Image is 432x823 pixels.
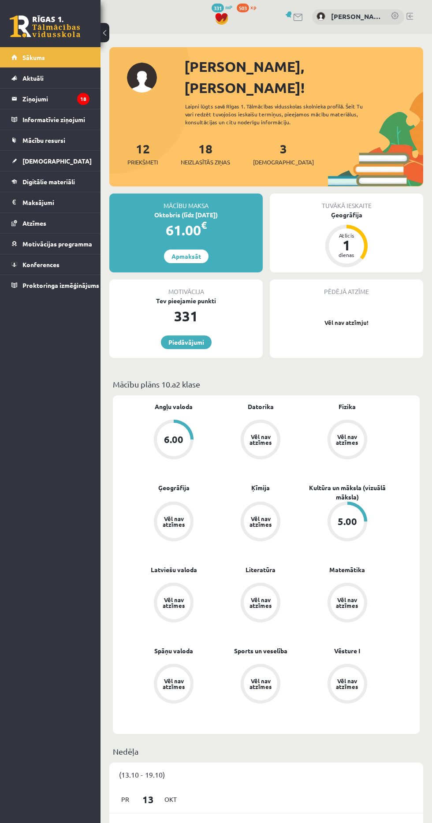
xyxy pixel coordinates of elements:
[161,597,186,608] div: Vēl nav atzīmes
[333,252,360,257] div: dienas
[248,402,274,411] a: Datorika
[270,194,423,210] div: Tuvākā ieskaite
[109,279,263,296] div: Motivācija
[161,516,186,527] div: Vēl nav atzīmes
[113,745,420,757] p: Nedēļa
[161,335,212,349] a: Piedāvājumi
[304,664,391,705] a: Vēl nav atzīmes
[304,502,391,543] a: 5.00
[333,238,360,252] div: 1
[335,678,360,689] div: Vēl nav atzīmes
[251,483,270,492] a: Ķīmija
[270,279,423,296] div: Pēdējā atzīme
[234,646,287,655] a: Sports un veselība
[274,318,419,327] p: Vēl nav atzīmju!
[113,378,420,390] p: Mācību plāns 10.a2 klase
[212,4,232,11] a: 331 mP
[304,420,391,461] a: Vēl nav atzīmes
[335,434,360,445] div: Vēl nav atzīmes
[11,109,89,130] a: Informatīvie ziņojumi
[11,47,89,67] a: Sākums
[161,793,180,806] span: Okt
[246,565,276,574] a: Literatūra
[217,583,304,624] a: Vēl nav atzīmes
[11,68,89,88] a: Aktuāli
[77,93,89,105] i: 18
[155,402,193,411] a: Angļu valoda
[217,664,304,705] a: Vēl nav atzīmes
[329,565,365,574] a: Matemātika
[130,502,217,543] a: Vēl nav atzīmes
[304,583,391,624] a: Vēl nav atzīmes
[237,4,261,11] a: 503 xp
[217,502,304,543] a: Vēl nav atzīmes
[225,4,232,11] span: mP
[11,234,89,254] a: Motivācijas programma
[109,210,263,220] div: Oktobris (līdz [DATE])
[22,89,89,109] legend: Ziņojumi
[22,192,89,212] legend: Maksājumi
[335,597,360,608] div: Vēl nav atzīmes
[181,158,230,167] span: Neizlasītās ziņas
[317,12,325,21] img: Alana Ļaksa
[334,646,360,655] a: Vēsture I
[11,275,89,295] a: Proktoringa izmēģinājums
[10,15,80,37] a: Rīgas 1. Tālmācības vidusskola
[22,178,75,186] span: Digitālie materiāli
[185,102,373,126] div: Laipni lūgts savā Rīgas 1. Tālmācības vidusskolas skolnieka profilā. Šeit Tu vari redzēt tuvojošo...
[22,261,60,268] span: Konferences
[201,219,207,231] span: €
[154,646,193,655] a: Spāņu valoda
[253,141,314,167] a: 3[DEMOGRAPHIC_DATA]
[253,158,314,167] span: [DEMOGRAPHIC_DATA]
[164,435,183,444] div: 6.00
[237,4,249,12] span: 503
[181,141,230,167] a: 18Neizlasītās ziņas
[11,254,89,275] a: Konferences
[158,483,190,492] a: Ģeogrāfija
[184,56,423,98] div: [PERSON_NAME], [PERSON_NAME]!
[22,157,92,165] span: [DEMOGRAPHIC_DATA]
[127,141,158,167] a: 12Priekšmeti
[338,517,357,526] div: 5.00
[22,53,45,61] span: Sākums
[130,420,217,461] a: 6.00
[248,516,273,527] div: Vēl nav atzīmes
[164,250,209,263] a: Apmaksāt
[130,583,217,624] a: Vēl nav atzīmes
[248,678,273,689] div: Vēl nav atzīmes
[11,130,89,150] a: Mācību resursi
[22,136,65,144] span: Mācību resursi
[109,763,423,786] div: (13.10 - 19.10)
[109,296,263,305] div: Tev pieejamie punkti
[109,305,263,327] div: 331
[270,210,423,220] div: Ģeogrāfija
[11,171,89,192] a: Digitālie materiāli
[134,792,162,807] span: 13
[161,678,186,689] div: Vēl nav atzīmes
[304,483,391,502] a: Kultūra un māksla (vizuālā māksla)
[248,597,273,608] div: Vēl nav atzīmes
[151,565,197,574] a: Latviešu valoda
[22,240,92,248] span: Motivācijas programma
[22,281,99,289] span: Proktoringa izmēģinājums
[212,4,224,12] span: 331
[116,793,134,806] span: Pr
[127,158,158,167] span: Priekšmeti
[217,420,304,461] a: Vēl nav atzīmes
[250,4,256,11] span: xp
[270,210,423,268] a: Ģeogrāfija Atlicis 1 dienas
[333,233,360,238] div: Atlicis
[109,220,263,241] div: 61.00
[331,11,382,22] a: [PERSON_NAME]
[22,74,44,82] span: Aktuāli
[11,89,89,109] a: Ziņojumi18
[130,664,217,705] a: Vēl nav atzīmes
[22,219,46,227] span: Atzīmes
[11,213,89,233] a: Atzīmes
[11,151,89,171] a: [DEMOGRAPHIC_DATA]
[22,109,89,130] legend: Informatīvie ziņojumi
[109,194,263,210] div: Mācību maksa
[248,434,273,445] div: Vēl nav atzīmes
[11,192,89,212] a: Maksājumi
